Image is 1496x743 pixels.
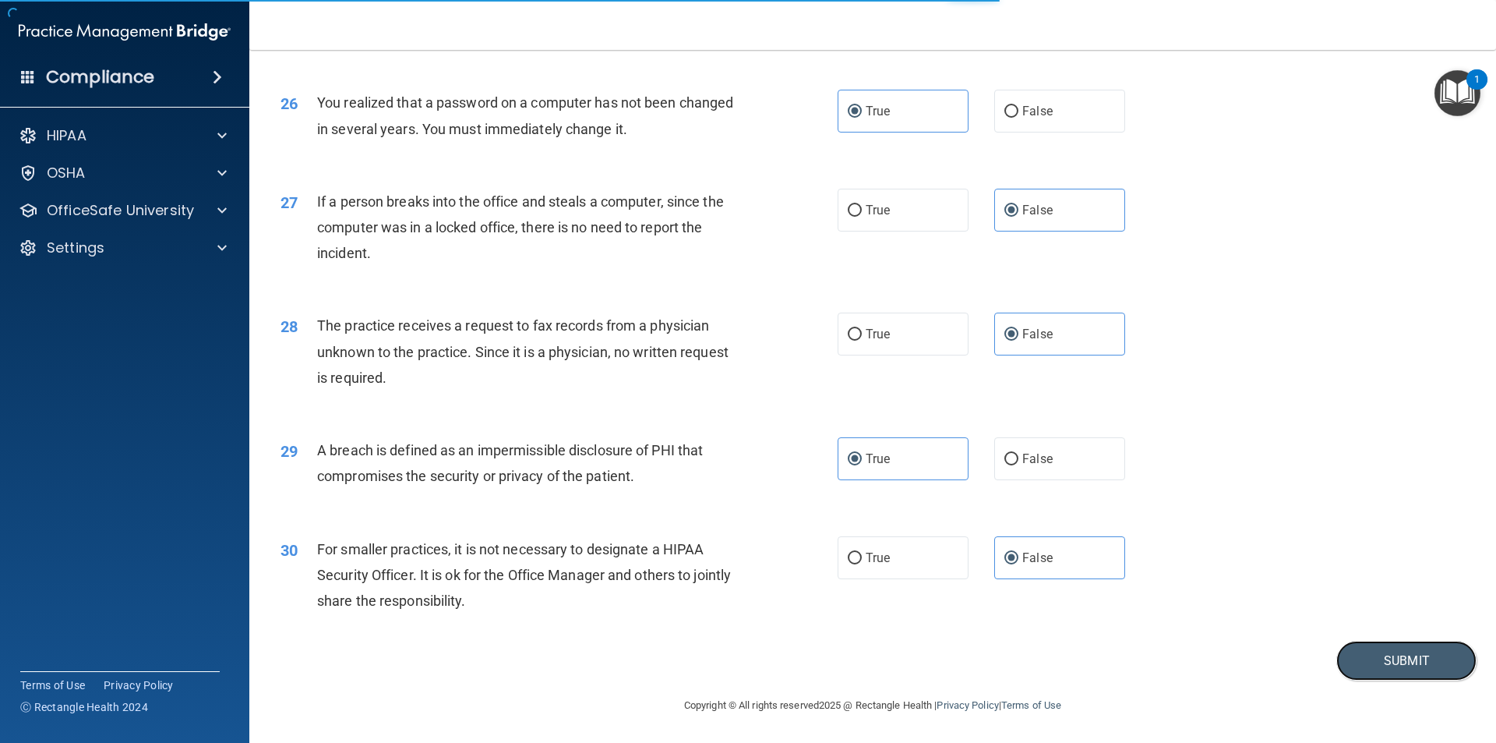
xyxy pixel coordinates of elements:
span: True [866,327,890,341]
a: Terms of Use [1001,699,1061,711]
a: Settings [19,239,227,257]
span: True [866,451,890,466]
a: Terms of Use [20,678,85,693]
p: OSHA [47,164,86,182]
span: 30 [280,541,298,560]
div: Copyright © All rights reserved 2025 @ Rectangle Health | | [588,681,1157,731]
input: False [1004,329,1018,341]
span: True [866,104,890,119]
iframe: Drift Widget Chat Controller [1418,635,1477,695]
button: Submit [1336,641,1477,681]
span: Ⓒ Rectangle Health 2024 [20,699,148,715]
input: False [1004,205,1018,217]
h4: Compliance [46,66,154,88]
span: A breach is defined as an impermissible disclosure of PHI that compromises the security or privac... [317,442,703,484]
span: False [1022,203,1053,218]
span: 29 [280,442,298,461]
button: Open Resource Center, 1 new notification [1434,70,1480,116]
img: PMB logo [19,16,231,48]
p: HIPAA [47,126,86,145]
input: False [1004,106,1018,118]
a: HIPAA [19,126,227,145]
input: False [1004,454,1018,465]
a: OfficeSafe University [19,201,227,220]
span: False [1022,104,1053,119]
input: True [848,205,862,217]
input: True [848,329,862,341]
a: Privacy Policy [104,678,174,693]
span: False [1022,327,1053,341]
span: False [1022,451,1053,466]
span: False [1022,550,1053,565]
span: The practice receives a request to fax records from a physician unknown to the practice. Since it... [317,317,729,385]
span: 26 [280,94,298,113]
span: True [866,203,890,218]
input: False [1004,553,1018,564]
input: True [848,553,862,564]
span: 28 [280,317,298,336]
input: True [848,454,862,465]
span: True [866,550,890,565]
span: You realized that a password on a computer has not been changed in several years. You must immedi... [317,94,733,136]
a: OSHA [19,164,227,182]
span: If a person breaks into the office and steals a computer, since the computer was in a locked offi... [317,193,724,261]
input: True [848,106,862,118]
span: For smaller practices, it is not necessary to designate a HIPAA Security Officer. It is ok for th... [317,541,731,609]
p: Settings [47,239,104,257]
a: Privacy Policy [937,699,998,711]
div: 1 [1474,80,1480,100]
p: OfficeSafe University [47,201,194,220]
span: 27 [280,193,298,212]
